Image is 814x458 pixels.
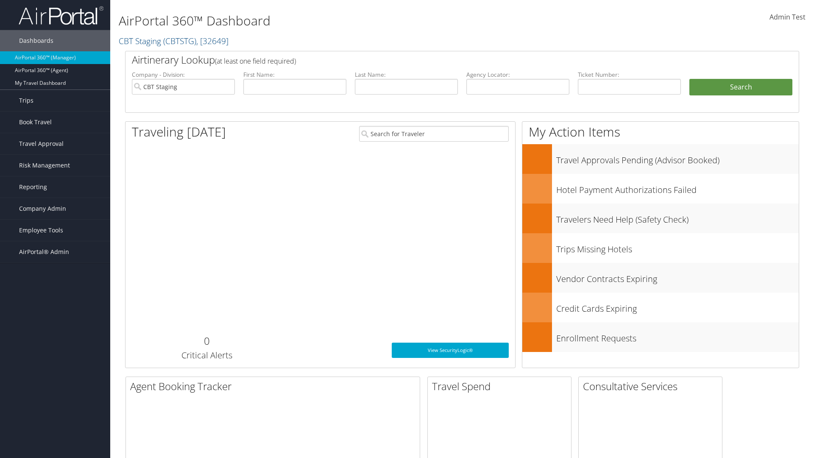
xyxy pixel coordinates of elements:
a: View SecurityLogic® [392,343,509,358]
h2: Consultative Services [583,379,722,394]
label: Agency Locator: [466,70,569,79]
h3: Enrollment Requests [556,328,799,344]
input: Search for Traveler [359,126,509,142]
span: Company Admin [19,198,66,219]
a: Enrollment Requests [522,322,799,352]
a: Travel Approvals Pending (Advisor Booked) [522,144,799,174]
a: Vendor Contracts Expiring [522,263,799,293]
a: Hotel Payment Authorizations Failed [522,174,799,204]
h3: Hotel Payment Authorizations Failed [556,180,799,196]
span: AirPortal® Admin [19,241,69,263]
a: Admin Test [769,4,806,31]
h1: Traveling [DATE] [132,123,226,141]
label: Last Name: [355,70,458,79]
span: Admin Test [769,12,806,22]
span: Reporting [19,176,47,198]
h3: Trips Missing Hotels [556,239,799,255]
a: Trips Missing Hotels [522,233,799,263]
button: Search [689,79,792,96]
label: Ticket Number: [578,70,681,79]
span: Employee Tools [19,220,63,241]
span: , [ 32649 ] [196,35,229,47]
h2: Travel Spend [432,379,571,394]
h2: 0 [132,334,282,348]
h3: Travelers Need Help (Safety Check) [556,209,799,226]
h3: Travel Approvals Pending (Advisor Booked) [556,150,799,166]
label: First Name: [243,70,346,79]
span: ( CBTSTG ) [163,35,196,47]
a: Travelers Need Help (Safety Check) [522,204,799,233]
a: CBT Staging [119,35,229,47]
h1: My Action Items [522,123,799,141]
span: Travel Approval [19,133,64,154]
h1: AirPortal 360™ Dashboard [119,12,577,30]
span: Risk Management [19,155,70,176]
h3: Critical Alerts [132,349,282,361]
h3: Credit Cards Expiring [556,299,799,315]
img: airportal-logo.png [19,6,103,25]
h3: Vendor Contracts Expiring [556,269,799,285]
span: (at least one field required) [215,56,296,66]
a: Credit Cards Expiring [522,293,799,322]
span: Dashboards [19,30,53,51]
h2: Airtinerary Lookup [132,53,736,67]
label: Company - Division: [132,70,235,79]
h2: Agent Booking Tracker [130,379,420,394]
span: Book Travel [19,112,52,133]
span: Trips [19,90,33,111]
